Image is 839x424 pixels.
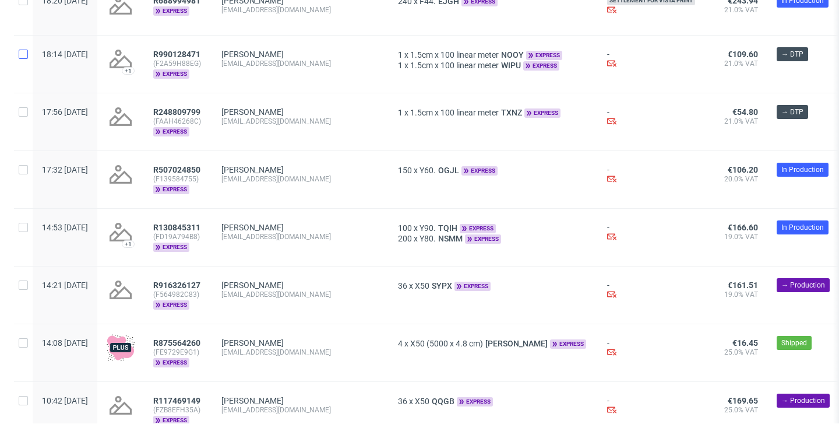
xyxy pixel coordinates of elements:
a: [PERSON_NAME] [483,339,550,348]
span: 19.0% VAT [716,232,758,241]
span: 14:21 [DATE] [42,281,88,290]
div: [EMAIL_ADDRESS][DOMAIN_NAME] [221,405,379,415]
a: [PERSON_NAME] [221,281,284,290]
span: Y90. [419,223,436,233]
span: €166.60 [728,223,758,232]
span: €106.20 [728,165,758,174]
a: WIPU [499,61,523,70]
div: - [607,107,697,128]
span: → DTP [781,107,803,117]
span: X50 [415,281,429,290]
a: [PERSON_NAME] [221,107,284,117]
a: R117469149 [153,396,203,405]
div: - [607,338,697,359]
a: [PERSON_NAME] [221,223,284,232]
a: R875564260 [153,338,203,348]
span: → Production [781,395,825,406]
span: express [457,397,493,407]
span: R130845311 [153,223,200,232]
div: [EMAIL_ADDRESS][DOMAIN_NAME] [221,5,379,15]
img: no_design.png [107,276,135,304]
span: 36 [398,397,407,406]
span: 1 [398,61,403,70]
a: [PERSON_NAME] [221,50,284,59]
span: 4 [398,339,403,348]
a: OGJL [436,166,461,175]
div: - [607,223,697,243]
span: 150 [398,166,412,175]
span: express [153,69,189,79]
a: [PERSON_NAME] [221,165,284,174]
span: 20.0% VAT [716,174,758,184]
a: TQIH [436,223,460,233]
span: express [153,300,189,310]
span: express [153,127,189,136]
span: €54.80 [732,107,758,117]
span: €169.65 [728,396,758,405]
div: x [398,281,588,291]
div: [EMAIL_ADDRESS][DOMAIN_NAME] [221,59,379,68]
span: €109.60 [728,50,758,59]
span: → Production [781,280,825,290]
div: x [398,233,588,244]
img: plus-icon.676465ae8f3a83198b3f.png [107,334,135,362]
span: 14:53 [DATE] [42,223,88,232]
a: NSMM [436,234,465,243]
img: no_design.png [107,218,135,246]
span: 21.0% VAT [716,59,758,68]
span: 1 [398,50,403,59]
span: X50 (5000 x 4.8 cm) [410,339,483,348]
div: [EMAIL_ADDRESS][DOMAIN_NAME] [221,290,379,299]
a: R130845311 [153,223,203,232]
div: x [398,223,588,233]
div: x [398,107,588,118]
div: - [607,281,697,301]
span: €161.51 [728,281,758,290]
div: [EMAIL_ADDRESS][DOMAIN_NAME] [221,232,379,241]
span: In Production [781,164,824,175]
span: → DTP [781,49,803,59]
a: [PERSON_NAME] [221,338,284,348]
span: R507024850 [153,165,200,174]
span: (FE9729E9G1) [153,348,203,357]
span: 200 [398,234,412,243]
span: express [153,185,189,194]
div: +1 [125,68,132,74]
div: [EMAIL_ADDRESS][DOMAIN_NAME] [221,117,379,126]
a: R507024850 [153,165,203,174]
span: (F139584755) [153,174,203,184]
span: R248809799 [153,107,200,117]
span: (F2A59H88EG) [153,59,203,68]
span: express [153,358,189,367]
span: 17:32 [DATE] [42,165,88,174]
span: 17:56 [DATE] [42,107,88,117]
img: no_design.png [107,160,135,188]
img: no_design.png [107,45,135,73]
div: x [398,396,588,407]
span: R916326127 [153,281,200,290]
span: (FAAH46268C) [153,117,203,126]
span: 10:42 [DATE] [42,396,88,405]
span: R990128471 [153,50,200,59]
span: express [153,243,189,252]
span: 21.0% VAT [716,117,758,126]
a: R916326127 [153,281,203,290]
a: SYPX [429,281,454,290]
span: express [460,224,496,233]
a: TXNZ [499,108,524,117]
span: Shipped [781,338,807,348]
span: 1.5cm x 100 linear meter [410,61,499,70]
span: R875564260 [153,338,200,348]
a: [PERSON_NAME] [221,396,284,405]
span: express [153,6,189,16]
span: 1.5cm x 100 linear meter [410,108,499,117]
div: x [398,60,588,71]
span: 1.5cm x 100 linear meter [410,50,499,59]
